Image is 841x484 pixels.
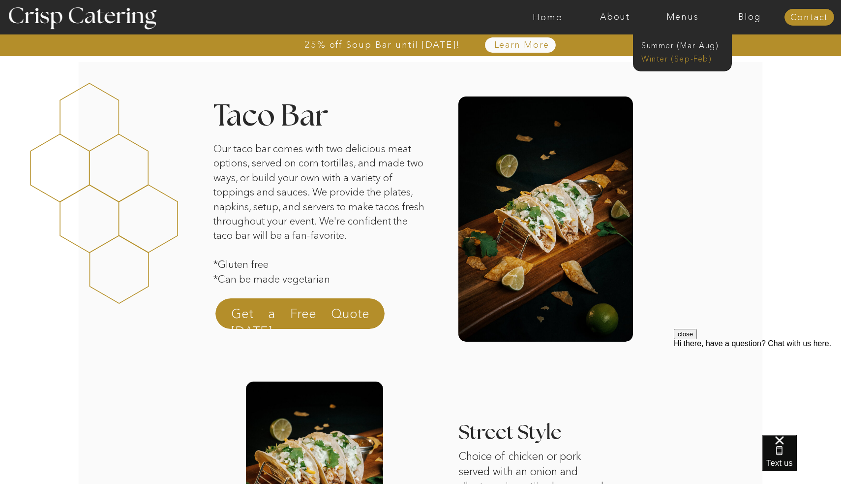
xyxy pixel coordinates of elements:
a: Menus [649,12,716,22]
a: 25% off Soup Bar until [DATE]! [269,40,496,50]
a: Home [514,12,581,22]
a: Contact [784,13,834,23]
h2: Taco Bar [213,102,402,128]
iframe: podium webchat widget prompt [674,329,841,447]
h3: Street Style [458,423,615,445]
p: Our taco bar comes with two delicious meat options, served on corn tortillas, and made two ways, ... [213,141,428,295]
a: Learn More [471,40,572,50]
a: Blog [716,12,783,22]
a: Get a Free Quote [DATE] [231,305,369,328]
a: Summer (Mar-Aug) [641,40,729,49]
a: About [581,12,649,22]
a: Winter (Sep-Feb) [641,53,722,63]
iframe: podium webchat widget bubble [762,435,841,484]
